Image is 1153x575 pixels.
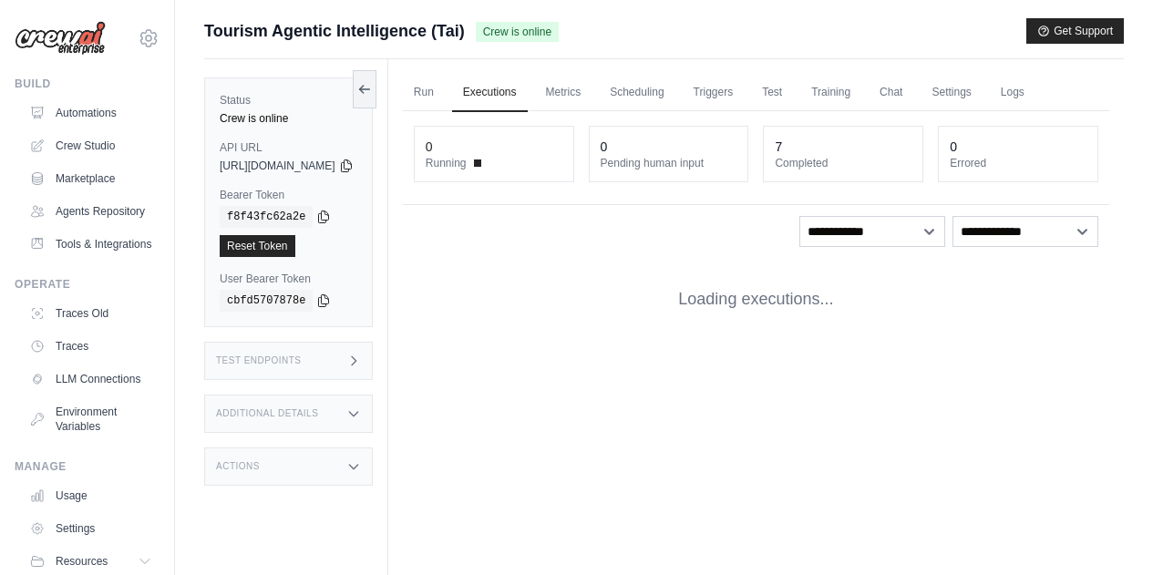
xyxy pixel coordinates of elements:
[452,74,528,112] a: Executions
[22,365,160,394] a: LLM Connections
[601,138,608,156] div: 0
[950,156,1086,170] dt: Errored
[22,197,160,226] a: Agents Repository
[220,235,295,257] a: Reset Token
[426,156,467,170] span: Running
[403,74,445,112] a: Run
[22,164,160,193] a: Marketplace
[220,93,357,108] label: Status
[22,299,160,328] a: Traces Old
[22,98,160,128] a: Automations
[950,138,957,156] div: 0
[56,554,108,569] span: Resources
[921,74,982,112] a: Settings
[220,206,313,228] code: f8f43fc62a2e
[869,74,913,112] a: Chat
[204,18,465,44] span: Tourism Agentic Intelligence (Tai)
[15,277,160,292] div: Operate
[535,74,592,112] a: Metrics
[220,111,357,126] div: Crew is online
[220,272,357,286] label: User Bearer Token
[990,74,1035,112] a: Logs
[476,22,559,42] span: Crew is online
[775,156,911,170] dt: Completed
[22,332,160,361] a: Traces
[220,188,357,202] label: Bearer Token
[216,408,318,419] h3: Additional Details
[15,77,160,91] div: Build
[1026,18,1124,44] button: Get Support
[22,230,160,259] a: Tools & Integrations
[800,74,861,112] a: Training
[751,74,793,112] a: Test
[22,397,160,441] a: Environment Variables
[601,156,737,170] dt: Pending human input
[220,140,357,155] label: API URL
[220,159,335,173] span: [URL][DOMAIN_NAME]
[15,21,106,56] img: Logo
[22,131,160,160] a: Crew Studio
[15,459,160,474] div: Manage
[775,138,782,156] div: 7
[683,74,745,112] a: Triggers
[216,461,260,472] h3: Actions
[216,355,302,366] h3: Test Endpoints
[220,290,313,312] code: cbfd5707878e
[426,138,433,156] div: 0
[599,74,674,112] a: Scheduling
[22,481,160,510] a: Usage
[22,514,160,543] a: Settings
[403,258,1109,341] div: Loading executions...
